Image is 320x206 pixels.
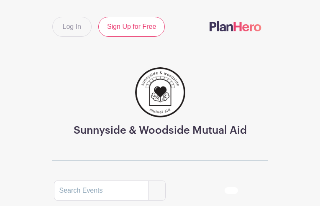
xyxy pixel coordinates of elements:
[54,181,148,201] input: Search Events
[135,67,185,117] img: 256.png
[210,21,261,31] img: logo-507f7623f17ff9eddc593b1ce0a138ce2505c220e1c5a4e2b4648c50719b7d32.svg
[98,17,165,37] a: Sign Up for Free
[74,124,247,137] h3: Sunnyside & Woodside Mutual Aid
[225,187,266,194] div: order and view
[52,17,92,37] a: Log In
